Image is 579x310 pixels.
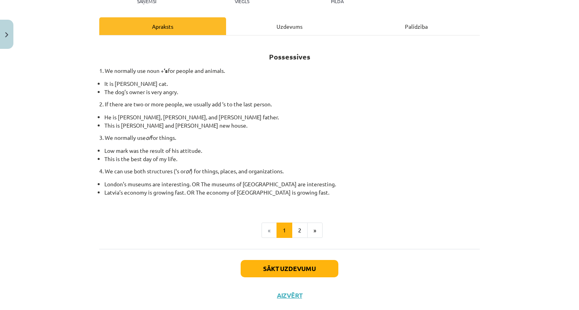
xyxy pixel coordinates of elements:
[269,52,310,61] strong: Possessives
[104,113,480,121] li: He is [PERSON_NAME], [PERSON_NAME], and [PERSON_NAME] father.
[164,67,168,74] strong: ‘s
[292,223,308,238] button: 2
[99,67,480,75] p: 1. We normally use noun + for people and animals.
[186,167,191,174] em: of
[104,155,480,163] li: This is the best day of my life.
[99,223,480,238] nav: Page navigation example
[146,134,151,141] em: of
[104,188,480,205] li: Latvia’s economy is growing fast. OR The economy of [GEOGRAPHIC_DATA] is growing fast.
[353,17,480,35] div: Palīdzība
[104,80,480,88] li: It is [PERSON_NAME] cat.
[99,100,480,108] p: 2. If there are two or more people, we usually add ‘s to the last person.
[104,88,480,96] li: The dog’s owner is very angry.
[99,17,226,35] div: Apraksts
[307,223,323,238] button: »
[226,17,353,35] div: Uzdevums
[99,134,480,142] p: 3. We normally use for things.
[104,180,480,188] li: London’s museums are interesting. OR The museums of [GEOGRAPHIC_DATA] are interesting.
[104,147,480,155] li: Low mark was the result of his attitude.
[275,291,304,299] button: Aizvērt
[5,32,8,37] img: icon-close-lesson-0947bae3869378f0d4975bcd49f059093ad1ed9edebbc8119c70593378902aed.svg
[277,223,292,238] button: 1
[99,167,480,175] p: 4. We can use both structures (‘s or ) for things, places, and organizations.
[241,260,338,277] button: Sākt uzdevumu
[104,121,480,130] li: This is [PERSON_NAME] and [PERSON_NAME] new house.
